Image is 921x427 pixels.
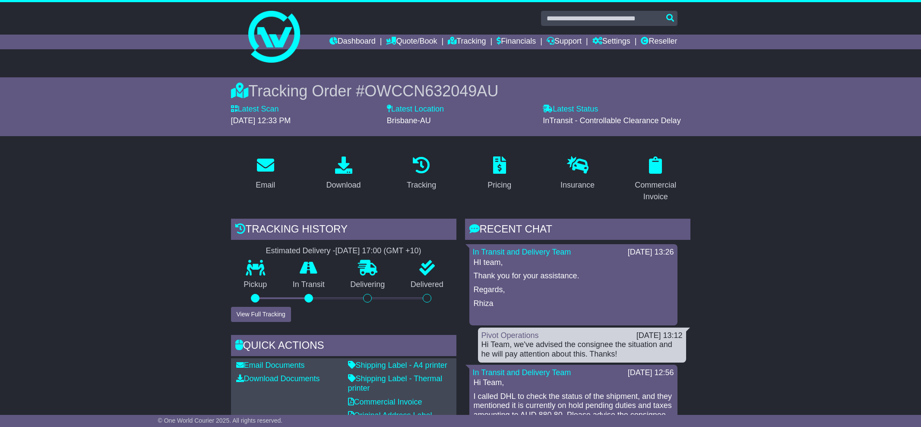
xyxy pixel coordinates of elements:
[636,331,683,341] div: [DATE] 13:12
[474,378,673,388] p: Hi Team,
[326,179,361,191] div: Download
[398,280,456,290] p: Delivered
[543,116,680,125] span: InTransit - Controllable Clearance Delay
[592,35,630,49] a: Settings
[448,35,486,49] a: Tracking
[387,116,431,125] span: Brisbane-AU
[231,105,279,114] label: Latest Scan
[481,331,539,340] a: Pivot Operations
[250,153,281,194] a: Email
[348,374,443,392] a: Shipping Label - Thermal printer
[231,219,456,242] div: Tracking history
[497,35,536,49] a: Financials
[231,335,456,358] div: Quick Actions
[236,361,305,370] a: Email Documents
[555,153,600,194] a: Insurance
[348,361,447,370] a: Shipping Label - A4 printer
[335,246,421,256] div: [DATE] 17:00 (GMT +10)
[364,82,498,100] span: OWCCN632049AU
[231,116,291,125] span: [DATE] 12:33 PM
[482,153,517,194] a: Pricing
[407,179,436,191] div: Tracking
[231,246,456,256] div: Estimated Delivery -
[628,368,674,378] div: [DATE] 12:56
[473,368,571,377] a: In Transit and Delivery Team
[387,105,444,114] label: Latest Location
[386,35,437,49] a: Quote/Book
[474,299,673,309] p: Rhiza
[628,248,674,257] div: [DATE] 13:26
[487,179,511,191] div: Pricing
[474,271,673,281] p: Thank you for your assistance.
[481,340,683,359] div: Hi Team, we've advised the consignee the situation and he will pay attention about this. Thanks!
[231,307,291,322] button: View Full Tracking
[348,398,422,406] a: Commercial Invoice
[465,219,690,242] div: RECENT CHAT
[338,280,398,290] p: Delivering
[473,248,571,256] a: In Transit and Delivery Team
[236,374,320,383] a: Download Documents
[560,179,595,191] div: Insurance
[621,153,690,206] a: Commercial Invoice
[256,179,275,191] div: Email
[474,285,673,295] p: Regards,
[547,35,582,49] a: Support
[280,280,338,290] p: In Transit
[231,82,690,100] div: Tracking Order #
[320,153,366,194] a: Download
[543,105,598,114] label: Latest Status
[641,35,677,49] a: Reseller
[627,179,685,203] div: Commercial Invoice
[329,35,376,49] a: Dashboard
[348,411,432,420] a: Original Address Label
[231,280,280,290] p: Pickup
[158,417,283,424] span: © One World Courier 2025. All rights reserved.
[474,258,673,268] p: HI team,
[401,153,442,194] a: Tracking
